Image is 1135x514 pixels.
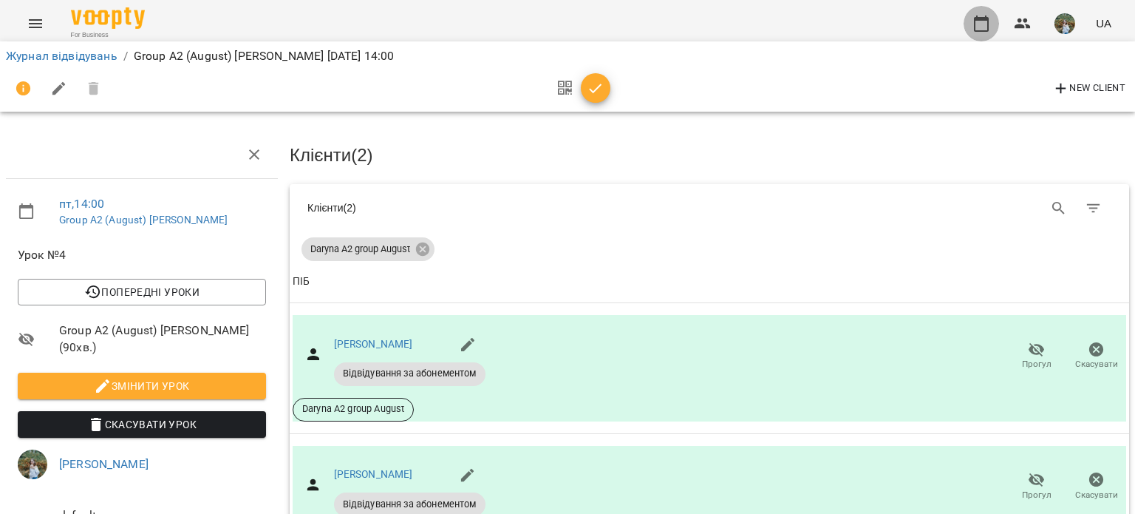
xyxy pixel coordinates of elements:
[1022,358,1052,371] span: Прогул
[293,273,310,291] div: Sort
[1006,336,1066,377] button: Прогул
[293,273,1126,291] span: ПІБ
[134,47,395,65] p: Group A2 (August) [PERSON_NAME] [DATE] 14:00
[71,7,145,29] img: Voopty Logo
[1052,80,1125,98] span: New Client
[1006,466,1066,507] button: Прогул
[59,322,266,356] span: Group A2 (August) [PERSON_NAME] ( 90 хв. )
[1075,358,1118,371] span: Скасувати
[30,377,254,395] span: Змінити урок
[18,450,47,479] img: 3d28a0deb67b6f5672087bb97ef72b32.jpg
[18,246,266,264] span: Урок №4
[1076,191,1111,226] button: Фільтр
[18,373,266,399] button: Змінити урок
[334,498,485,511] span: Відвідування за абонементом
[293,402,413,416] span: Daryna A2 group August
[1049,77,1129,101] button: New Client
[290,184,1129,231] div: Table Toolbar
[1022,489,1052,501] span: Прогул
[1054,13,1075,34] img: 3d28a0deb67b6f5672087bb97ef72b32.jpg
[307,200,698,215] div: Клієнти ( 2 )
[1066,466,1126,507] button: Скасувати
[293,273,310,291] div: ПІБ
[6,47,1129,65] nav: breadcrumb
[123,47,128,65] li: /
[59,197,104,211] a: пт , 14:00
[59,457,149,471] a: [PERSON_NAME]
[1090,10,1117,37] button: UA
[1096,16,1111,31] span: UA
[290,146,1129,165] h3: Клієнти ( 2 )
[334,338,413,350] a: [PERSON_NAME]
[301,243,419,256] span: Daryna A2 group August
[1075,489,1118,501] span: Скасувати
[1041,191,1077,226] button: Search
[6,49,117,63] a: Журнал відвідувань
[301,237,434,261] div: Daryna A2 group August
[1066,336,1126,377] button: Скасувати
[18,411,266,438] button: Скасувати Урок
[30,416,254,433] span: Скасувати Урок
[334,367,485,380] span: Відвідування за абонементом
[334,468,413,480] a: [PERSON_NAME]
[30,283,254,301] span: Попередні уроки
[18,279,266,305] button: Попередні уроки
[18,6,53,41] button: Menu
[71,30,145,40] span: For Business
[59,214,228,226] a: Group A2 (August) [PERSON_NAME]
